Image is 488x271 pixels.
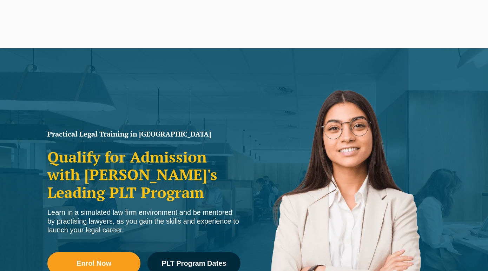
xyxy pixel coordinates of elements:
[47,208,240,234] div: Learn in a simulated law firm environment and be mentored by practising lawyers, as you gain the ...
[77,260,111,267] span: Enrol Now
[161,260,226,267] span: PLT Program Dates
[47,131,240,138] h1: Practical Legal Training in [GEOGRAPHIC_DATA]
[47,148,240,201] h2: Qualify for Admission with [PERSON_NAME]'s Leading PLT Program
